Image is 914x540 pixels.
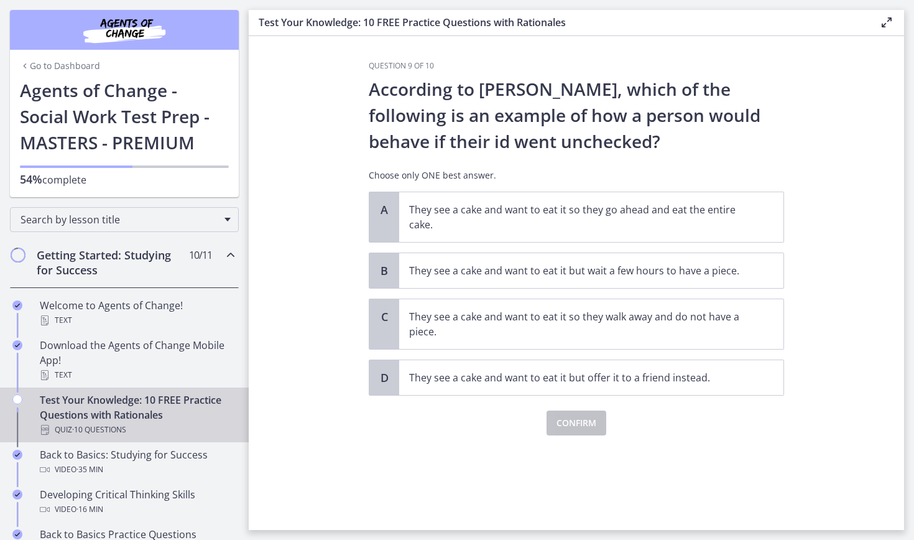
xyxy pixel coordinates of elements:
h3: Test Your Knowledge: 10 FREE Practice Questions with Rationales [259,15,859,30]
span: 10 / 11 [189,248,212,263]
span: Search by lesson title [21,213,218,226]
p: According to [PERSON_NAME], which of the following is an example of how a person would behave if ... [369,76,784,154]
p: They see a cake and want to eat it but offer it to a friend instead. [409,370,749,385]
span: D [377,370,392,385]
div: Developing Critical Thinking Skills [40,487,234,517]
i: Completed [12,300,22,310]
i: Completed [12,490,22,500]
div: Video [40,462,234,477]
div: Test Your Knowledge: 10 FREE Practice Questions with Rationales [40,393,234,437]
p: complete [20,172,229,187]
span: Confirm [556,416,596,431]
span: · 16 min [76,502,103,517]
a: Go to Dashboard [20,60,100,72]
div: Search by lesson title [10,207,239,232]
span: B [377,263,392,278]
div: Back to Basics: Studying for Success [40,447,234,477]
div: Text [40,368,234,383]
i: Completed [12,450,22,460]
h3: Question 9 of 10 [369,61,784,71]
i: Completed [12,529,22,539]
h2: Getting Started: Studying for Success [37,248,188,277]
p: Choose only ONE best answer. [369,169,784,182]
span: A [377,202,392,217]
span: C [377,309,392,324]
div: Video [40,502,234,517]
div: Download the Agents of Change Mobile App! [40,338,234,383]
p: They see a cake and want to eat it so they walk away and do not have a piece. [409,309,749,339]
button: Confirm [547,411,606,435]
p: They see a cake and want to eat it so they go ahead and eat the entire cake. [409,202,749,232]
div: Text [40,313,234,328]
p: They see a cake and want to eat it but wait a few hours to have a piece. [409,263,749,278]
span: · 35 min [76,462,103,477]
span: 54% [20,172,42,187]
h1: Agents of Change - Social Work Test Prep - MASTERS - PREMIUM [20,77,229,156]
span: · 10 Questions [72,422,126,437]
div: Welcome to Agents of Change! [40,298,234,328]
img: Agents of Change Social Work Test Prep [50,15,199,45]
div: Quiz [40,422,234,437]
i: Completed [12,340,22,350]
